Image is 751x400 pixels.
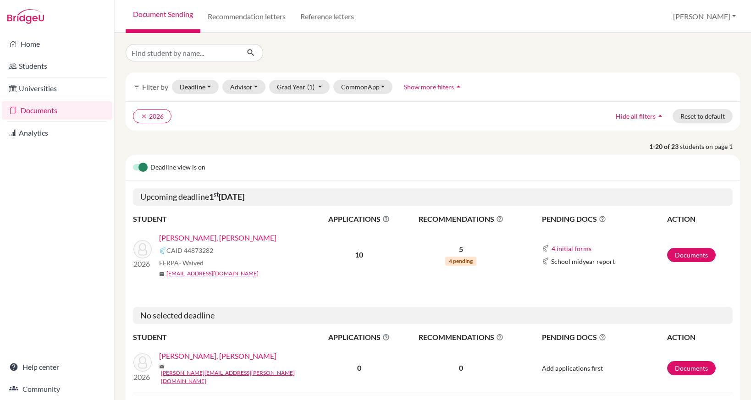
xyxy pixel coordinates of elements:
[126,44,239,61] input: Find student by name...
[209,192,244,202] b: 1 [DATE]
[454,82,463,91] i: arrow_drop_up
[133,109,171,123] button: clear2026
[667,248,716,262] a: Documents
[667,361,716,375] a: Documents
[608,109,673,123] button: Hide all filtersarrow_drop_up
[673,109,733,123] button: Reset to default
[133,258,152,269] p: 2026
[403,244,519,255] p: 5
[133,331,316,343] th: STUDENT
[141,113,147,120] i: clear
[159,271,165,277] span: mail
[445,257,476,266] span: 4 pending
[172,80,219,94] button: Deadline
[551,243,592,254] button: 4 initial forms
[649,142,680,151] strong: 1-20 of 23
[2,358,112,376] a: Help center
[150,162,205,173] span: Deadline view is on
[159,247,166,254] img: Common App logo
[2,79,112,98] a: Universities
[355,250,363,259] b: 10
[551,257,615,266] span: School midyear report
[133,372,152,383] p: 2026
[133,213,316,225] th: STUDENT
[2,57,112,75] a: Students
[542,332,666,343] span: PENDING DOCS
[179,259,204,267] span: - Waived
[159,364,165,369] span: mail
[669,8,740,25] button: [PERSON_NAME]
[317,214,402,225] span: APPLICATIONS
[269,80,330,94] button: Grad Year(1)
[161,369,323,385] a: [PERSON_NAME][EMAIL_ADDRESS][PERSON_NAME][DOMAIN_NAME]
[7,9,44,24] img: Bridge-U
[403,332,519,343] span: RECOMMENDATIONS
[403,214,519,225] span: RECOMMENDATIONS
[133,83,140,90] i: filter_list
[214,191,219,198] sup: st
[222,80,266,94] button: Advisor
[667,331,733,343] th: ACTION
[133,307,733,324] h5: No selected deadline
[142,82,168,91] span: Filter by
[2,380,112,398] a: Community
[166,269,259,278] a: [EMAIL_ADDRESS][DOMAIN_NAME]
[403,362,519,373] p: 0
[166,246,213,255] span: CAID 44873282
[656,111,665,121] i: arrow_drop_up
[2,35,112,53] a: Home
[307,83,315,91] span: (1)
[404,83,454,91] span: Show more filters
[133,353,152,372] img: Ben, Dylan
[333,80,393,94] button: CommonApp
[396,80,471,94] button: Show more filtersarrow_drop_up
[317,332,402,343] span: APPLICATIONS
[159,258,204,268] span: FERPA
[2,124,112,142] a: Analytics
[680,142,740,151] span: students on page 1
[133,188,733,206] h5: Upcoming deadline
[667,213,733,225] th: ACTION
[159,351,276,362] a: [PERSON_NAME], [PERSON_NAME]
[542,258,549,265] img: Common App logo
[133,240,152,258] img: Chiang, Iris Jia-Yi
[542,214,666,225] span: PENDING DOCS
[542,245,549,252] img: Common App logo
[542,364,603,372] span: Add applications first
[616,112,656,120] span: Hide all filters
[357,363,361,372] b: 0
[2,101,112,120] a: Documents
[159,232,276,243] a: [PERSON_NAME], [PERSON_NAME]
